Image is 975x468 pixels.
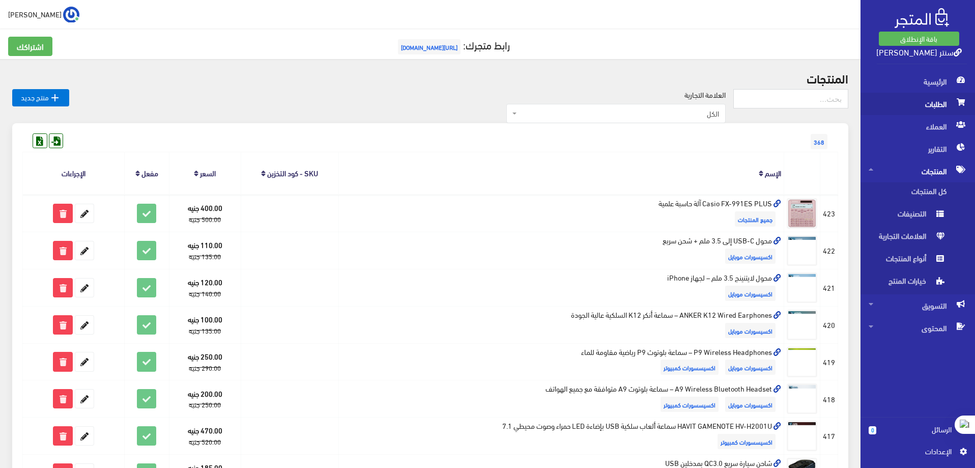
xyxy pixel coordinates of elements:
strike: 135.00 جنيه [189,250,221,262]
span: الكل [506,104,726,123]
a: أنواع المنتجات [861,250,975,272]
img: . [895,8,949,28]
a: خيارات المنتج [861,272,975,294]
td: Casio FX-991ES PLUS آلة حاسبة علمية [339,195,784,232]
th: الإجراءات [23,152,125,195]
a: 0 الرسائل [869,424,967,446]
span: الرسائل [884,424,952,435]
span: أنواع المنتجات [869,250,946,272]
a: سنتر [PERSON_NAME] [876,44,962,59]
a: العلامات التجارية [861,227,975,250]
a: التصنيفات [861,205,975,227]
span: خيارات المنتج [869,272,946,294]
a: السعر [200,166,216,180]
img: casio-fx-991es-plus-al-hasb-aalmy.jpg [787,198,817,229]
img: ... [63,7,79,23]
strike: 290.00 جنيه [189,362,221,374]
a: اشتراكك [8,37,52,56]
a: SKU - كود التخزين [267,166,318,180]
a: رابط متجرك:[URL][DOMAIN_NAME] [395,35,510,54]
strike: 135.00 جنيه [189,324,221,337]
img: anker-k12-wired-earphones-smaaa-ankr-k12-alslky-aaaly-algod.png [787,310,817,340]
a: الإسم [765,166,781,180]
td: 120.00 جنيه [169,269,241,306]
td: 400.00 جنيه [169,195,241,232]
a: كل المنتجات [861,182,975,205]
td: 250.00 جنيه [169,343,241,380]
img: mhol-master-cables-2-fy-1-usb-c-al-35-mlm-shhn-sryaa.png [787,235,817,266]
span: اكسيسورات موبايل [725,249,776,264]
span: العملاء [869,115,967,137]
td: A9 Wireless Bluetooth Headset – سماعة بلوتوث A9 متوافقة مع جميع الهواتف [339,380,784,418]
a: باقة الإنطلاق [879,32,959,46]
td: 421 [820,269,838,306]
a: الطلبات [861,93,975,115]
span: [URL][DOMAIN_NAME] [398,39,461,54]
h2: المنتجات [12,71,848,85]
a: التقارير [861,137,975,160]
span: الطلبات [869,93,967,115]
img: p9-wireless-headphones-smaaa-blototh-p9-ryady-mkaom-llmaaa.png [787,347,817,377]
span: الكل [519,108,719,119]
img: havit-gamenote-hv-h2001u-smaaa-alaaab-slky-usb-badaaa-led-hmraaa-osot-mhyty-71.png [787,421,817,451]
span: المحتوى [869,317,967,339]
span: 368 [811,134,827,149]
span: العلامات التجارية [869,227,946,250]
span: 0 [869,426,876,434]
a: المنتجات [861,160,975,182]
span: التصنيفات [869,205,946,227]
span: اكسيسورات موبايل [725,323,776,338]
td: 100.00 جنيه [169,306,241,343]
td: ANKER K12 Wired Earphones – سماعة أنكر K12 السلكية عالية الجودة [339,306,784,343]
td: 110.00 جنيه [169,232,241,269]
span: التسويق [869,294,967,317]
span: اكسيسسورات كمبيوتر [661,397,719,412]
strike: 500.00 جنيه [189,213,221,225]
span: المنتجات [869,160,967,182]
td: محول USB-C إلى 3.5 ملم + شحن سريع [339,232,784,269]
label: العلامة التجارية [684,89,726,100]
span: الرئيسية [869,70,967,93]
a: اﻹعدادات [869,446,967,462]
span: التقارير [869,137,967,160]
a: المحتوى [861,317,975,339]
span: كل المنتجات [869,182,946,205]
span: جميع المنتجات [735,211,776,227]
a: مفعل [141,166,158,180]
td: محول لايتنينج 3.5 ملم – لجهاز iPhone [339,269,784,306]
td: 419 [820,343,838,380]
strike: 250.00 جنيه [189,398,221,410]
span: اكسيسورات موبايل [725,286,776,301]
td: 422 [820,232,838,269]
img: a9-wireless-bluetooth-headset-smaaa-blototh-a9-mtoafk-maa-gmyaa-alhoatf.png [787,383,817,414]
span: اكسيسسورات كمبيوتر [718,434,776,449]
span: اكسيسورات موبايل [725,397,776,412]
a: منتج جديد [12,89,69,106]
td: 423 [820,195,838,232]
td: 418 [820,380,838,418]
a: ... [PERSON_NAME] [8,6,79,22]
i:  [49,92,61,104]
img: mhol-laytnyng-35-mlm-lghaz-iphone.png [787,272,817,303]
td: 470.00 جنيه [169,418,241,455]
span: اكسيسسورات كمبيوتر [661,360,719,375]
a: العملاء [861,115,975,137]
span: [PERSON_NAME] [8,8,62,20]
input: بحث... [733,89,848,108]
td: HAVIT GAMENOTE HV-H2001U سماعة ألعاب سلكية USB بإضاءة LED حمراء وصوت محيطي 7.1 [339,418,784,455]
strike: 140.00 جنيه [189,287,221,299]
td: 417 [820,418,838,455]
a: الرئيسية [861,70,975,93]
td: 200.00 جنيه [169,380,241,418]
span: اكسيسورات موبايل [725,360,776,375]
span: اﻹعدادات [877,446,951,457]
strike: 520.00 جنيه [189,435,221,448]
td: P9 Wireless Headphones – سماعة بلوتوث P9 رياضية مقاومة للماء [339,343,784,380]
td: 420 [820,306,838,343]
